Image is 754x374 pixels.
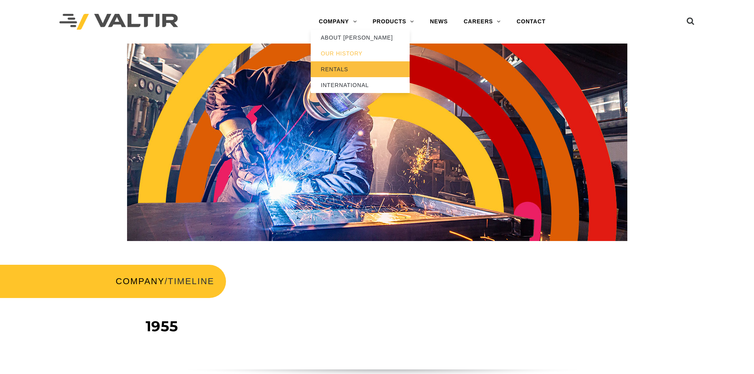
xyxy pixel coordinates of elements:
a: RENTALS [311,61,410,77]
a: ABOUT [PERSON_NAME] [311,30,410,46]
img: Valtir [59,14,178,30]
a: CONTACT [509,14,553,30]
img: Header_Timeline [127,44,627,241]
a: PRODUCTS [365,14,422,30]
a: CAREERS [456,14,509,30]
a: NEWS [422,14,456,30]
a: COMPANY [311,14,365,30]
span: 1955 [146,317,178,335]
a: COMPANY [116,276,165,286]
span: TIMELINE [168,276,214,286]
a: INTERNATIONAL [311,77,410,93]
a: OUR HISTORY [311,46,410,61]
